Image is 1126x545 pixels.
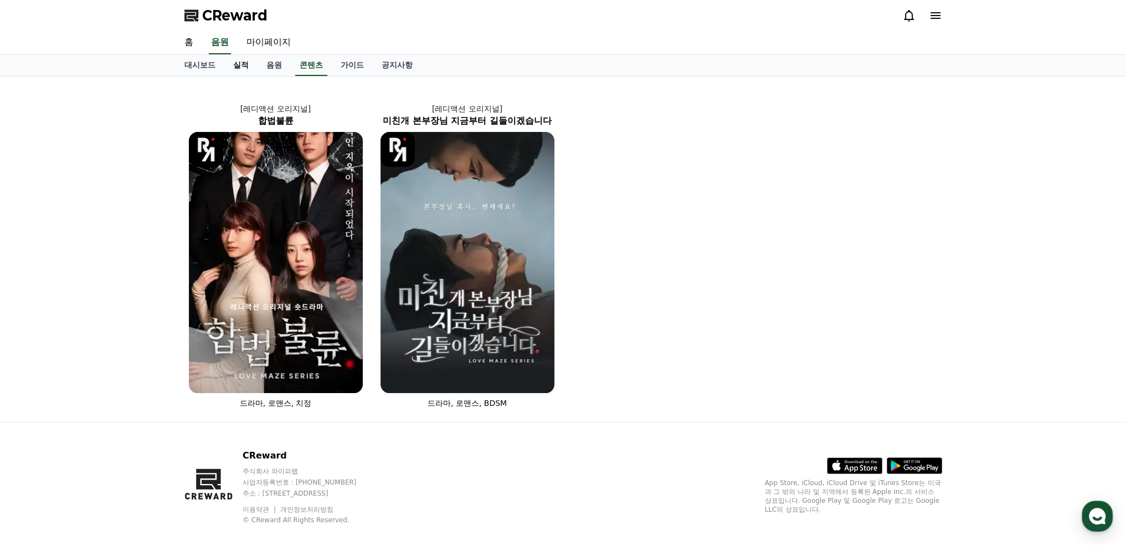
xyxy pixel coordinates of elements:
span: 설정 [171,368,184,377]
a: 홈 [176,31,202,54]
a: 음원 [258,55,291,76]
img: [object Object] Logo [381,132,415,167]
p: [레디액션 오리지널] [180,103,372,114]
p: 주소 : [STREET_ADDRESS] [243,489,378,498]
a: 마이페이지 [238,31,300,54]
a: 이용약관 [243,506,277,513]
img: 합법불륜 [189,132,363,393]
a: 대화 [73,352,143,379]
a: 음원 [209,31,231,54]
p: CReward [243,449,378,462]
a: [레디액션 오리지널] 합법불륜 합법불륜 [object Object] Logo 드라마, 로맨스, 치정 [180,94,372,417]
a: 가이드 [332,55,373,76]
p: 사업자등록번호 : [PHONE_NUMBER] [243,478,378,487]
span: 대화 [101,369,115,378]
span: 홈 [35,368,42,377]
h2: 합법불륜 [180,114,372,128]
span: CReward [202,7,268,24]
a: 개인정보처리방침 [280,506,333,513]
span: 드라마, 로맨스, 치정 [240,399,312,408]
span: 드라마, 로맨스, BDSM [428,399,507,408]
img: 미친개 본부장님 지금부터 길들이겠습니다 [381,132,554,393]
h2: 미친개 본부장님 지금부터 길들이겠습니다 [372,114,563,128]
a: CReward [184,7,268,24]
a: 홈 [3,352,73,379]
a: 콘텐츠 [295,55,327,76]
p: [레디액션 오리지널] [372,103,563,114]
a: 대시보드 [176,55,224,76]
p: App Store, iCloud, iCloud Drive 및 iTunes Store는 미국과 그 밖의 나라 및 지역에서 등록된 Apple Inc.의 서비스 상표입니다. Goo... [765,478,942,514]
a: [레디액션 오리지널] 미친개 본부장님 지금부터 길들이겠습니다 미친개 본부장님 지금부터 길들이겠습니다 [object Object] Logo 드라마, 로맨스, BDSM [372,94,563,417]
a: 설정 [143,352,213,379]
p: © CReward All Rights Reserved. [243,516,378,524]
a: 공지사항 [373,55,421,76]
p: 주식회사 와이피랩 [243,467,378,476]
img: [object Object] Logo [189,132,224,167]
a: 실적 [224,55,258,76]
